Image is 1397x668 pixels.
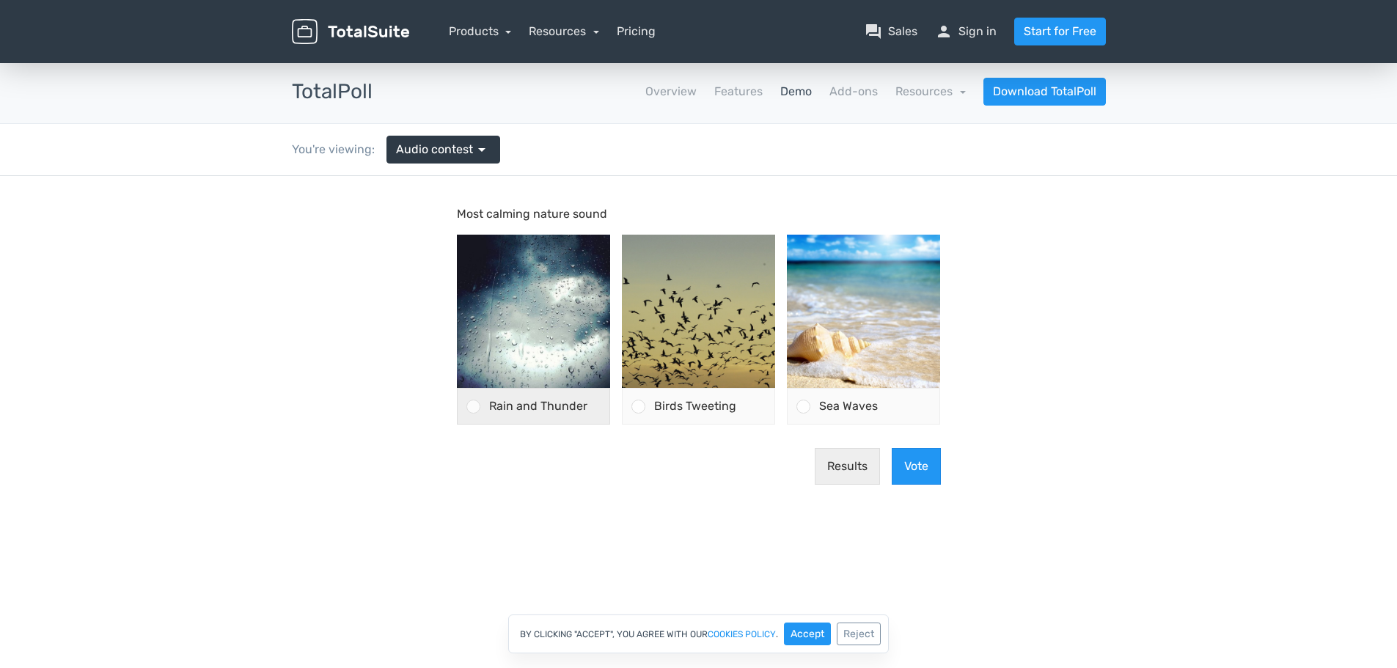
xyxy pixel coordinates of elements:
span: Birds Tweeting [654,223,736,237]
img: artworks-000112897097-xbu6vr-t500x500.jpg [787,59,940,212]
a: Start for Free [1014,18,1106,45]
a: Resources [529,24,599,38]
span: question_answer [865,23,882,40]
a: Overview [645,83,697,100]
button: Vote [892,272,941,309]
div: By clicking "Accept", you agree with our . [508,614,889,653]
a: Products [449,24,512,38]
button: Results [815,272,880,309]
a: Download TotalPoll [983,78,1106,106]
img: artworks-000135560423-s34yep-t500x500.jpg [457,59,610,212]
a: personSign in [935,23,997,40]
button: Accept [784,623,831,645]
button: Reject [837,623,881,645]
span: Sea Waves [819,223,878,237]
a: Add-ons [829,83,878,100]
span: Rain and Thunder [489,223,587,237]
p: Most calming nature sound [457,29,941,47]
a: Features [714,83,763,100]
span: Audio contest [396,141,473,158]
a: Pricing [617,23,656,40]
span: arrow_drop_down [473,141,491,158]
a: Resources [895,84,966,98]
span: person [935,23,953,40]
div: You're viewing: [292,141,386,158]
h3: TotalPoll [292,81,373,103]
img: TotalSuite for WordPress [292,19,409,45]
a: Audio contest arrow_drop_down [386,136,500,164]
img: artworks-000078704090-txipy3-t500x500.jpg [622,59,775,212]
a: question_answerSales [865,23,917,40]
a: Demo [780,83,812,100]
a: cookies policy [708,630,776,639]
